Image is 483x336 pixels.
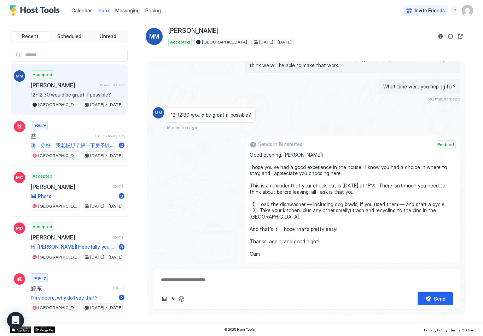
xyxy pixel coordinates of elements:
[424,328,447,332] span: Privacy Policy
[33,173,52,179] span: Accepted
[31,92,124,98] span: 12-12:30 would be great if possible?
[418,292,453,305] button: Send
[113,286,124,290] span: [DATE]
[98,7,110,14] a: Inbox
[7,312,24,329] div: Open Intercom Messenger
[428,96,460,102] span: 28 minutes ago
[450,328,473,332] span: Terms Of Use
[31,183,110,190] span: [PERSON_NAME]
[450,6,459,15] div: menu
[166,125,197,130] span: 16 minutes ago
[31,132,92,139] span: 益
[71,7,92,13] span: Calendar
[38,102,78,108] span: [GEOGRAPHIC_DATA]
[120,295,123,300] span: 2
[16,174,23,181] span: MC
[113,184,124,189] span: [DATE]
[259,39,292,45] span: [DATE] - [DATE]
[437,141,454,148] span: Enabled
[149,32,159,41] span: MM
[10,30,128,43] div: tab-group
[33,122,46,128] span: Inquiry
[94,134,124,138] span: about 5 hours ago
[177,295,186,303] button: ChatGPT Auto Reply
[38,305,78,311] span: [GEOGRAPHIC_DATA]
[100,33,116,40] span: Unread
[383,83,456,90] span: What time were you hoping for?
[224,327,255,332] span: © 2025 Host Tools
[424,326,447,333] a: Privacy Policy
[16,225,23,231] span: MD
[155,110,162,116] span: MM
[120,244,123,249] span: 8
[90,254,123,260] span: [DATE] - [DATE]
[202,39,247,45] span: [GEOGRAPHIC_DATA]
[33,71,52,78] span: Accepted
[38,203,78,209] span: [GEOGRAPHIC_DATA]
[90,152,123,159] span: [DATE] - [DATE]
[462,5,473,16] div: User profile
[90,203,123,209] span: [DATE] - [DATE]
[160,295,169,303] button: Upload image
[170,39,190,45] span: Accepted
[434,295,446,302] div: Send
[57,33,81,40] span: Scheduled
[31,234,110,241] span: [PERSON_NAME]
[113,235,124,240] span: [DATE]
[115,7,140,14] a: Messaging
[145,7,161,14] span: Pricing
[31,244,116,250] span: Hi, [PERSON_NAME]! Hopefully, you had a good departure from the house! Very shortly, Airbnb will ...
[16,73,23,79] span: MM
[168,27,219,35] span: [PERSON_NAME]
[51,31,88,41] button: Scheduled
[38,193,52,199] span: Photo
[38,152,78,159] span: [GEOGRAPHIC_DATA]
[258,141,302,147] span: Sends in 19 minutes
[31,285,110,292] span: 皖东
[120,193,123,199] span: 3
[17,276,22,282] span: 皖
[10,326,31,333] a: App Store
[12,31,49,41] button: Recent
[33,274,46,281] span: Inquiry
[10,5,63,16] a: Host Tools Logo
[415,7,445,14] span: Invite Friends
[38,254,78,260] span: [GEOGRAPHIC_DATA]
[31,142,116,149] span: 嗨，你好，我老板想了解一下房子以及周边环境问题，你可以跟她沟通一下吗？你们沟通完后，我会在爱彼迎上预订
[71,7,92,14] a: Calendar
[120,143,123,148] span: 2
[100,83,124,87] span: 16 minutes ago
[436,32,445,41] button: Reservation information
[450,326,473,333] a: Terms Of Use
[171,112,251,118] span: 12-12:30 would be great if possible?
[89,31,127,41] button: Unread
[115,7,140,13] span: Messaging
[31,82,97,89] span: [PERSON_NAME]
[446,32,455,41] button: Sync reservation
[456,32,465,41] button: Open reservation
[34,326,55,333] a: Google Play Store
[98,7,110,13] span: Inbox
[17,123,22,130] span: 益
[250,152,456,257] span: Good evening, [PERSON_NAME]! I hope you've had a good experience in the house! I know you had a c...
[90,102,123,108] span: [DATE] - [DATE]
[33,224,52,230] span: Accepted
[169,295,177,303] button: Quick reply
[90,305,123,311] span: [DATE] - [DATE]
[22,49,127,61] input: Input Field
[22,33,39,40] span: Recent
[31,295,116,301] span: I'm sincere, why do I say that?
